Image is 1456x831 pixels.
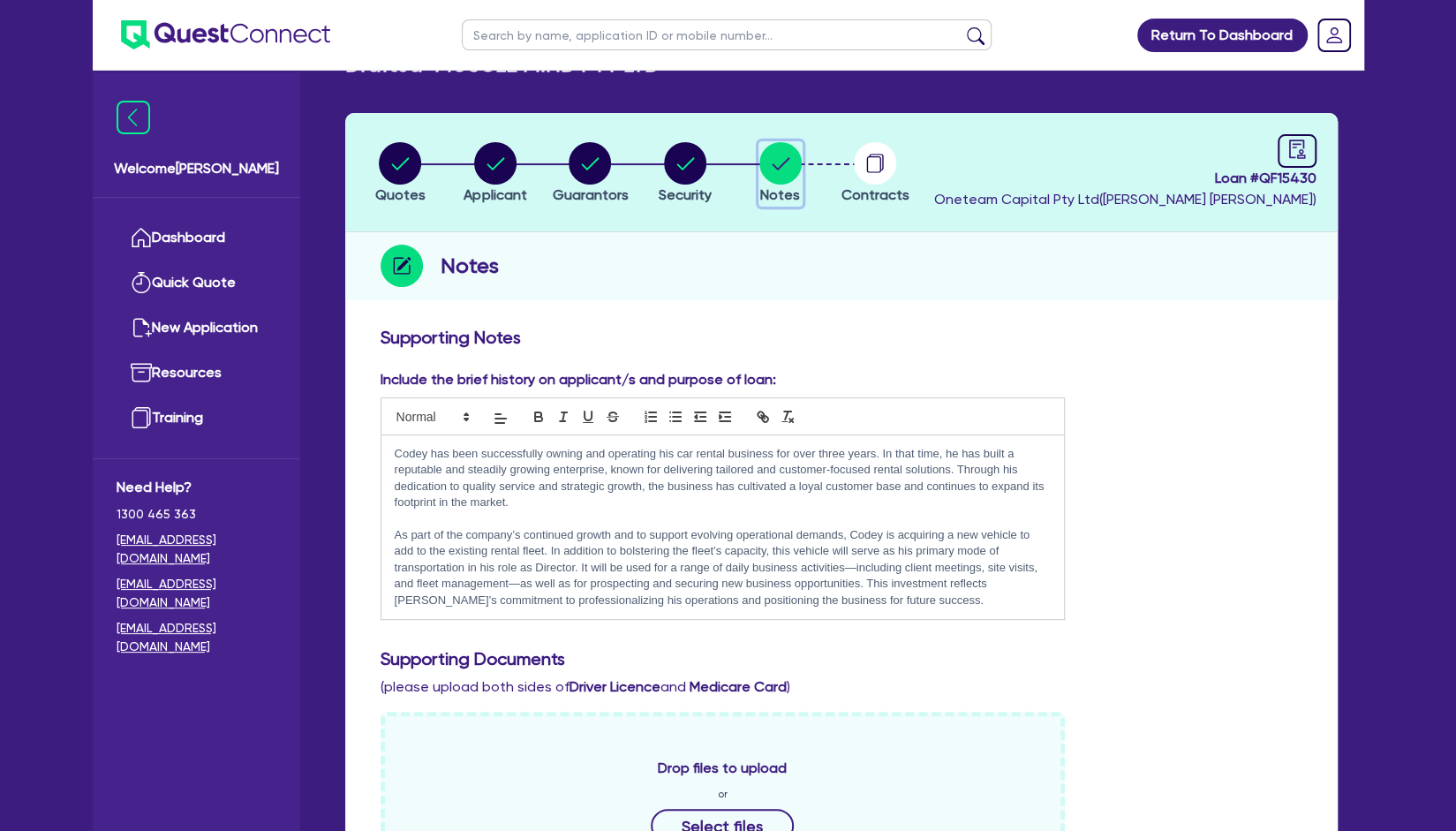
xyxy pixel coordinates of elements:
b: Driver Licence [570,678,660,695]
a: Training [117,396,276,441]
a: [EMAIL_ADDRESS][DOMAIN_NAME] [117,575,276,612]
a: [EMAIL_ADDRESS][DOMAIN_NAME] [117,619,276,656]
img: new-application [131,317,152,338]
input: Search by name, application ID or mobile number... [462,19,992,50]
span: Quotes [375,186,426,203]
span: Guarantors [552,186,628,203]
p: Codey has been successfully owning and operating his car rental business for over three years. In... [395,446,1052,511]
button: Contracts [841,141,910,207]
img: quest-connect-logo-blue [121,20,330,49]
span: Welcome [PERSON_NAME] [114,158,279,179]
a: Return To Dashboard [1137,19,1308,52]
a: Dashboard [117,215,276,261]
button: Security [658,141,713,207]
span: 1300 465 363 [117,505,276,524]
span: audit [1287,140,1307,159]
a: [EMAIL_ADDRESS][DOMAIN_NAME] [117,531,276,568]
button: Applicant [463,141,527,207]
span: Drop files to upload [658,758,787,779]
img: step-icon [381,245,423,287]
span: Contracts [841,186,909,203]
h3: Supporting Documents [381,648,1302,669]
a: Quick Quote [117,261,276,306]
a: Dropdown toggle [1311,12,1357,58]
img: training [131,407,152,428]
span: Applicant [464,186,526,203]
button: Guarantors [551,141,629,207]
a: New Application [117,306,276,351]
span: Notes [760,186,800,203]
img: resources [131,362,152,383]
span: Oneteam Capital Pty Ltd ( [PERSON_NAME] [PERSON_NAME] ) [934,191,1316,208]
button: Quotes [374,141,426,207]
button: Notes [758,141,803,207]
span: or [718,786,728,802]
img: quick-quote [131,272,152,293]
span: Security [659,186,712,203]
h2: Notes [441,250,499,282]
a: Resources [117,351,276,396]
span: (please upload both sides of and ) [381,678,790,695]
label: Include the brief history on applicant/s and purpose of loan: [381,369,776,390]
p: As part of the company’s continued growth and to support evolving operational demands, Codey is a... [395,527,1052,608]
span: Need Help? [117,477,276,498]
span: Loan # QF15430 [934,168,1316,189]
img: icon-menu-close [117,101,150,134]
h3: Supporting Notes [381,327,1302,348]
b: Medicare Card [690,678,787,695]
